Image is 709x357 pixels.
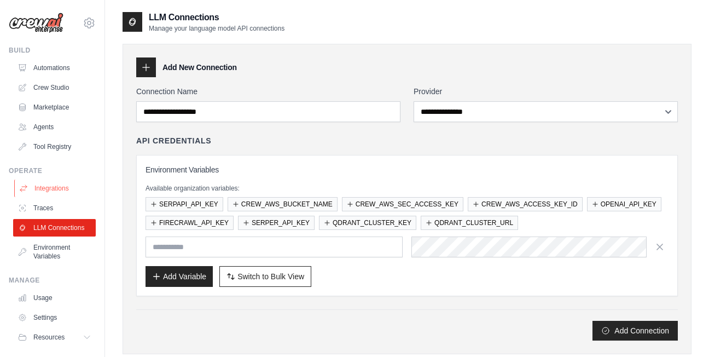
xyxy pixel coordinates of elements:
button: Add Connection [592,321,678,341]
button: Resources [13,329,96,346]
a: Settings [13,309,96,326]
span: Resources [33,333,65,342]
label: Connection Name [136,86,400,97]
div: Build [9,46,96,55]
button: QDRANT_CLUSTER_URL [421,216,518,230]
button: CREW_AWS_BUCKET_NAME [228,197,338,211]
button: Switch to Bulk View [219,266,311,287]
a: LLM Connections [13,219,96,237]
a: Crew Studio [13,79,96,96]
button: CREW_AWS_ACCESS_KEY_ID [468,197,583,211]
h3: Environment Variables [146,164,669,175]
button: OPENAI_API_KEY [587,197,661,211]
a: Marketplace [13,99,96,116]
label: Provider [414,86,678,97]
a: Environment Variables [13,239,96,265]
a: Usage [13,289,96,307]
p: Available organization variables: [146,184,669,193]
p: Manage your language model API connections [149,24,284,33]
button: SERPAPI_API_KEY [146,197,223,211]
button: QDRANT_CLUSTER_KEY [319,216,416,230]
a: Traces [13,199,96,217]
div: Manage [9,276,96,285]
h4: API Credentials [136,135,211,146]
a: Automations [13,59,96,77]
span: Switch to Bulk View [237,271,304,282]
a: Tool Registry [13,138,96,156]
a: Agents [13,118,96,136]
button: Add Variable [146,266,213,287]
button: FIRECRAWL_API_KEY [146,216,234,230]
button: SERPER_API_KEY [238,216,315,230]
h2: LLM Connections [149,11,284,24]
button: CREW_AWS_SEC_ACCESS_KEY [342,197,463,211]
a: Integrations [14,180,97,197]
img: Logo [9,13,63,33]
h3: Add New Connection [162,62,237,73]
div: Operate [9,166,96,175]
